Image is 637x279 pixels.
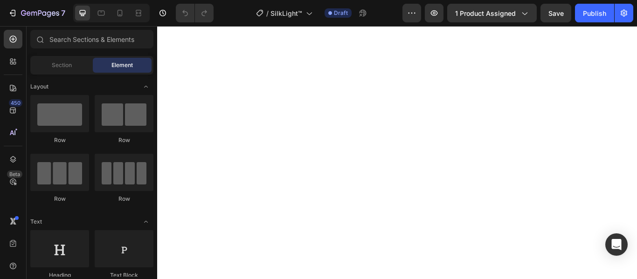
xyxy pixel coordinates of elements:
[30,30,153,48] input: Search Sections & Elements
[575,4,614,22] button: Publish
[447,4,537,22] button: 1 product assigned
[138,79,153,94] span: Toggle open
[9,99,22,107] div: 450
[548,9,564,17] span: Save
[540,4,571,22] button: Save
[95,195,153,203] div: Row
[95,136,153,144] div: Row
[334,9,348,17] span: Draft
[4,4,69,22] button: 7
[7,170,22,178] div: Beta
[30,136,89,144] div: Row
[266,8,269,18] span: /
[30,82,48,91] span: Layout
[157,26,637,279] iframe: Design area
[176,4,214,22] div: Undo/Redo
[583,8,606,18] div: Publish
[52,61,72,69] span: Section
[30,195,89,203] div: Row
[30,218,42,226] span: Text
[455,8,516,18] span: 1 product assigned
[270,8,302,18] span: SilkLight™
[138,214,153,229] span: Toggle open
[111,61,133,69] span: Element
[61,7,65,19] p: 7
[605,233,628,256] div: Open Intercom Messenger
